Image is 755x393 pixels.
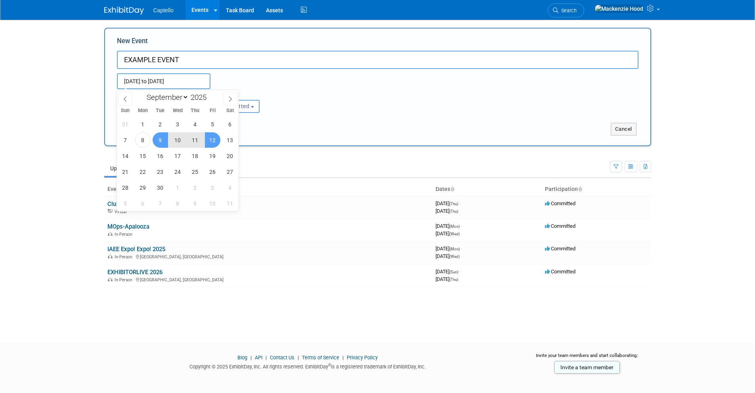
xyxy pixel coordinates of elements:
img: ExhibitDay [104,7,144,15]
a: Privacy Policy [347,355,378,361]
span: September 25, 2025 [187,164,203,179]
span: Sun [117,108,134,113]
span: [DATE] [436,208,458,214]
select: Month [143,92,189,102]
span: September 28, 2025 [118,180,133,195]
button: Cancel [611,123,636,135]
div: [GEOGRAPHIC_DATA], [GEOGRAPHIC_DATA] [107,253,429,259]
img: In-Person Event [108,232,113,236]
span: (Mon) [449,247,460,251]
span: September 7, 2025 [118,132,133,148]
span: (Thu) [449,202,458,206]
span: (Thu) [449,277,458,282]
span: October 1, 2025 [170,180,185,195]
span: September 13, 2025 [222,132,238,148]
span: September 11, 2025 [187,132,203,148]
img: In-Person Event [108,277,113,281]
span: [DATE] [436,276,458,282]
a: Search [548,4,584,17]
img: Virtual Event [108,209,113,213]
span: September 4, 2025 [187,116,203,132]
span: September 18, 2025 [187,148,203,164]
span: September 23, 2025 [153,164,168,179]
span: September 10, 2025 [170,132,185,148]
a: Upcoming4 [104,161,149,176]
span: Search [558,8,577,13]
div: Copyright © 2025 ExhibitDay, Inc. All rights reserved. ExhibitDay is a registered trademark of Ex... [104,361,512,370]
span: [DATE] [436,246,462,252]
span: | [248,355,254,361]
div: [GEOGRAPHIC_DATA], [GEOGRAPHIC_DATA] [107,276,429,282]
span: October 10, 2025 [205,196,220,211]
span: Tue [151,108,169,113]
div: Participation: [206,89,283,99]
span: September 17, 2025 [170,148,185,164]
span: October 3, 2025 [205,180,220,195]
span: In-Person [115,232,135,237]
th: Dates [432,183,542,196]
span: Sat [221,108,239,113]
span: September 6, 2025 [222,116,238,132]
span: - [459,269,461,275]
input: Start Date - End Date [117,73,210,89]
span: September 1, 2025 [135,116,151,132]
span: September 26, 2025 [205,164,220,179]
a: Sort by Start Date [450,186,454,192]
span: September 14, 2025 [118,148,133,164]
span: [DATE] [436,269,461,275]
span: In-Person [115,277,135,282]
span: October 2, 2025 [187,180,203,195]
span: September 20, 2025 [222,148,238,164]
span: - [461,223,462,229]
span: Committed [545,200,575,206]
a: IAEE Expo! Expo! 2025 [107,246,165,253]
span: September 8, 2025 [135,132,151,148]
span: In-Person [115,254,135,259]
a: Invite a team member [554,361,620,374]
span: October 9, 2025 [187,196,203,211]
span: [DATE] [436,200,461,206]
a: Contact Us [270,355,294,361]
span: - [461,246,462,252]
span: September 12, 2025 [205,132,220,148]
span: (Wed) [449,232,460,236]
span: [DATE] [436,253,460,259]
span: September 29, 2025 [135,180,151,195]
div: Attendance / Format: [117,89,194,99]
span: Committed [545,223,575,229]
span: (Wed) [449,254,460,259]
span: September 9, 2025 [153,132,168,148]
span: Thu [186,108,204,113]
span: Committed [545,246,575,252]
a: Sort by Participation Type [578,186,582,192]
a: EXHIBITORLIVE 2026 [107,269,162,276]
label: New Event [117,36,148,49]
img: Mackenzie Hood [594,4,644,13]
span: September 21, 2025 [118,164,133,179]
span: September 24, 2025 [170,164,185,179]
span: September 15, 2025 [135,148,151,164]
span: | [340,355,346,361]
span: Virtual [115,209,129,214]
span: (Mon) [449,224,460,229]
span: September 2, 2025 [153,116,168,132]
span: September 30, 2025 [153,180,168,195]
input: Year [189,93,212,102]
span: [DATE] [436,231,460,237]
span: (Sun) [449,270,458,274]
img: In-Person Event [108,254,113,258]
span: October 4, 2025 [222,180,238,195]
a: API [255,355,262,361]
span: Fri [204,108,221,113]
a: Terms of Service [302,355,339,361]
span: September 27, 2025 [222,164,238,179]
div: Invite your team members and start collaborating: [523,352,651,364]
span: October 11, 2025 [222,196,238,211]
span: October 6, 2025 [135,196,151,211]
span: October 5, 2025 [118,196,133,211]
span: September 19, 2025 [205,148,220,164]
span: - [459,200,461,206]
span: (Thu) [449,209,458,214]
span: Committed [545,269,575,275]
th: Event [104,183,432,196]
